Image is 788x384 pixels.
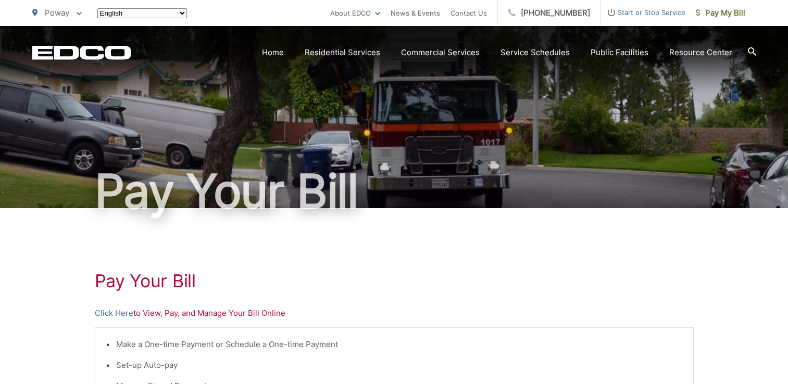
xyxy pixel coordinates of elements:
p: to View, Pay, and Manage Your Bill Online [95,307,694,319]
a: News & Events [391,7,440,19]
span: Pay My Bill [696,7,745,19]
a: Service Schedules [501,46,570,59]
li: Make a One-time Payment or Schedule a One-time Payment [116,338,683,351]
a: Contact Us [451,7,487,19]
a: EDCD logo. Return to the homepage. [32,45,131,60]
span: Poway [45,8,69,18]
h1: Pay Your Bill [95,271,694,291]
a: Home [262,46,284,59]
a: About EDCO [330,7,380,19]
select: Select a language [97,8,187,18]
a: Public Facilities [591,46,648,59]
a: Residential Services [305,46,380,59]
h1: Pay Your Bill [32,165,756,217]
li: Set-up Auto-pay [116,359,683,372]
a: Resource Center [669,46,732,59]
a: Click Here [95,307,133,319]
a: Commercial Services [401,46,480,59]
